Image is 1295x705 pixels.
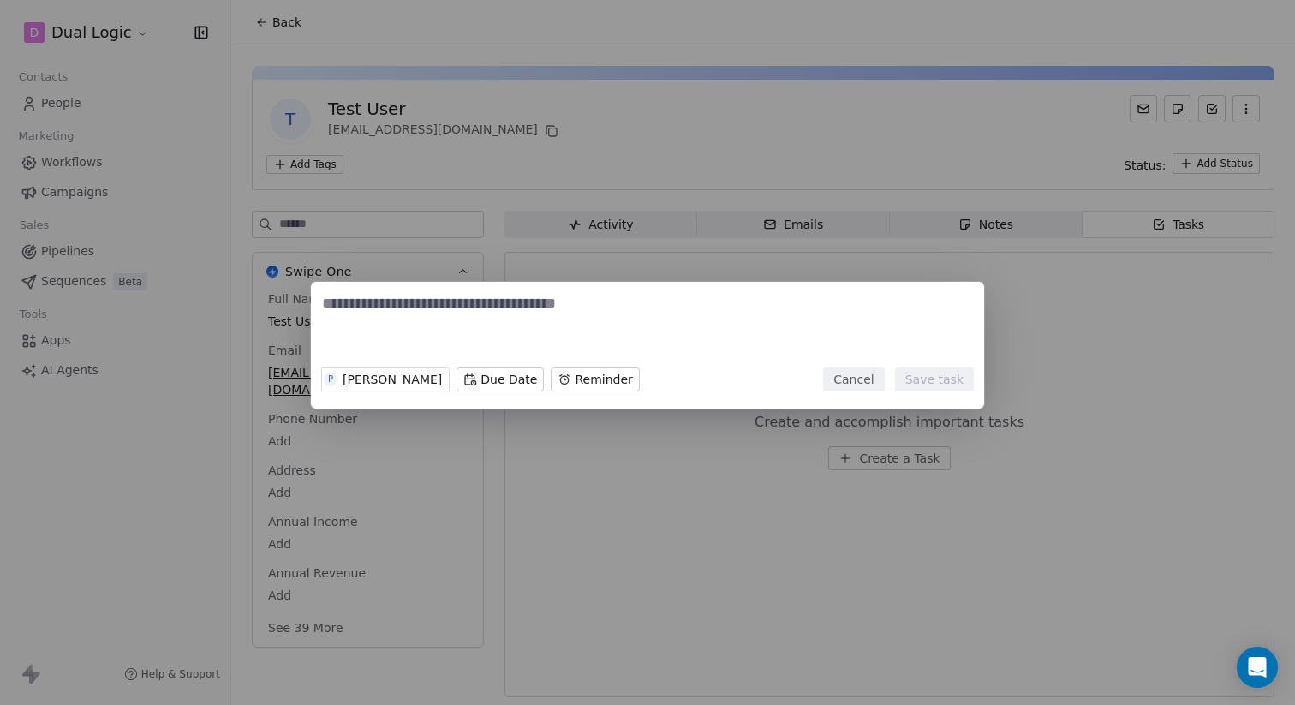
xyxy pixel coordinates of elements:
[895,367,974,391] button: Save task
[457,367,544,391] button: Due Date
[823,367,884,391] button: Cancel
[480,371,537,388] span: Due Date
[551,367,639,391] button: Reminder
[575,371,632,388] span: Reminder
[343,373,442,385] div: [PERSON_NAME]
[328,373,333,386] div: P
